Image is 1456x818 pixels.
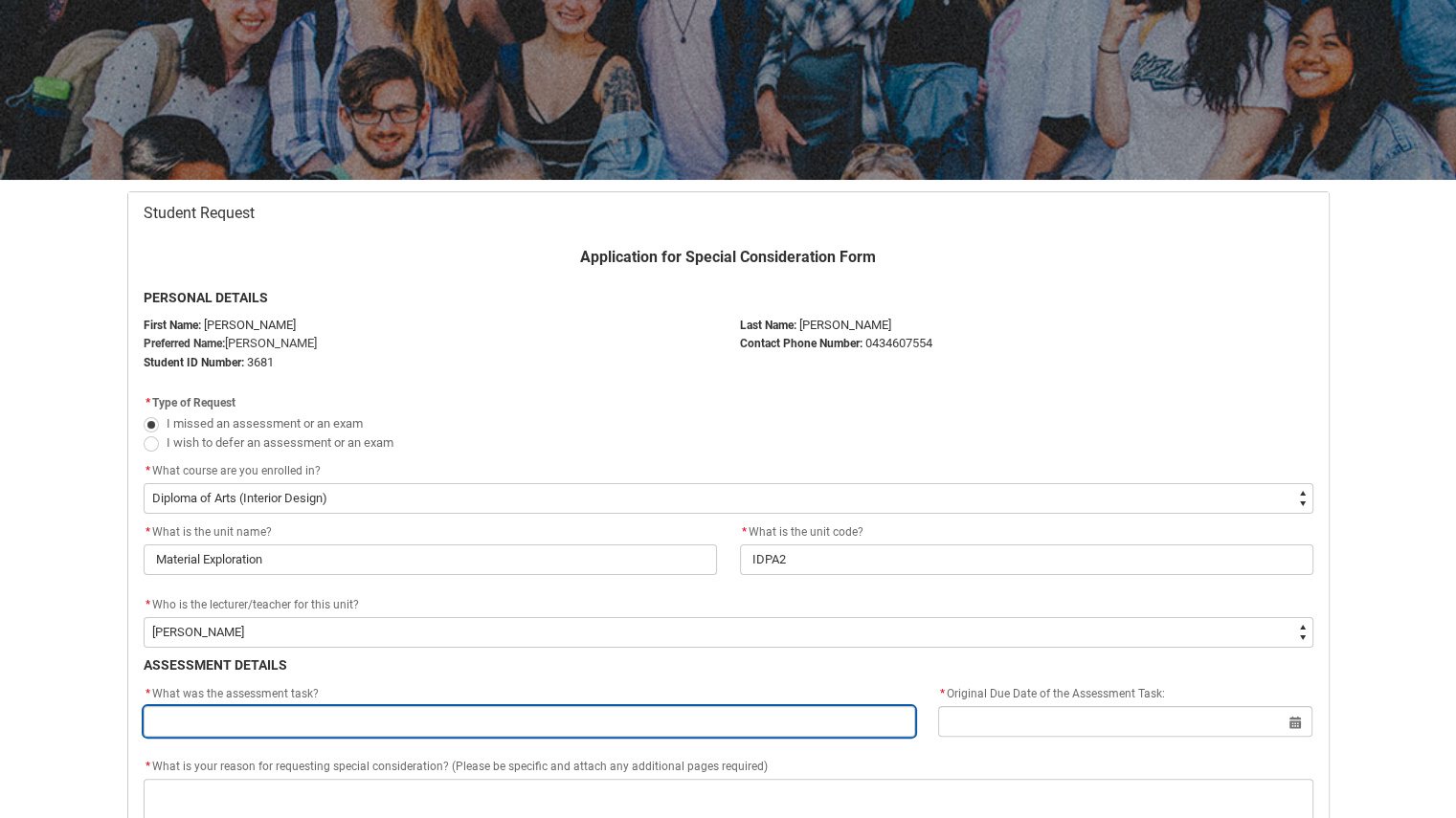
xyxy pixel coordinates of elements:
[940,687,945,700] abbr: required
[152,396,235,409] span: Type of Request
[144,290,268,305] b: PERSONAL DETAILS
[938,687,1165,700] span: Original Due Date of the Assessment Task:
[144,657,287,673] b: ASSESSMENT DETAILS
[144,760,768,773] span: What is your reason for requesting special consideration? (Please be specific and attach any addi...
[152,598,359,611] span: Who is the lecturer/teacher for this unit?
[144,204,255,223] span: Student Request
[144,319,201,332] strong: First Name:
[144,356,244,369] strong: Student ID Number:
[146,598,150,611] abbr: required
[225,336,317,350] span: [PERSON_NAME]
[865,336,932,350] span: 0434607554
[152,464,321,477] span: What course are you enrolled in?
[580,248,876,266] b: Application for Special Consideration Form
[740,337,862,350] b: Contact Phone Number:
[740,525,863,539] span: What is the unit code?
[146,464,150,477] abbr: required
[167,416,363,431] span: I missed an assessment or an exam
[144,337,225,350] strong: Preferred Name:
[146,760,150,773] abbr: required
[144,525,272,539] span: What is the unit name?
[167,435,393,450] span: I wish to defer an assessment or an exam
[146,687,150,700] abbr: required
[742,525,747,539] abbr: required
[144,316,717,335] p: [PERSON_NAME]
[146,396,150,409] abbr: required
[144,687,319,700] span: What was the assessment task?
[144,353,717,372] p: 3681
[740,316,1313,335] p: [PERSON_NAME]
[740,319,796,332] b: Last Name:
[146,525,150,539] abbr: required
